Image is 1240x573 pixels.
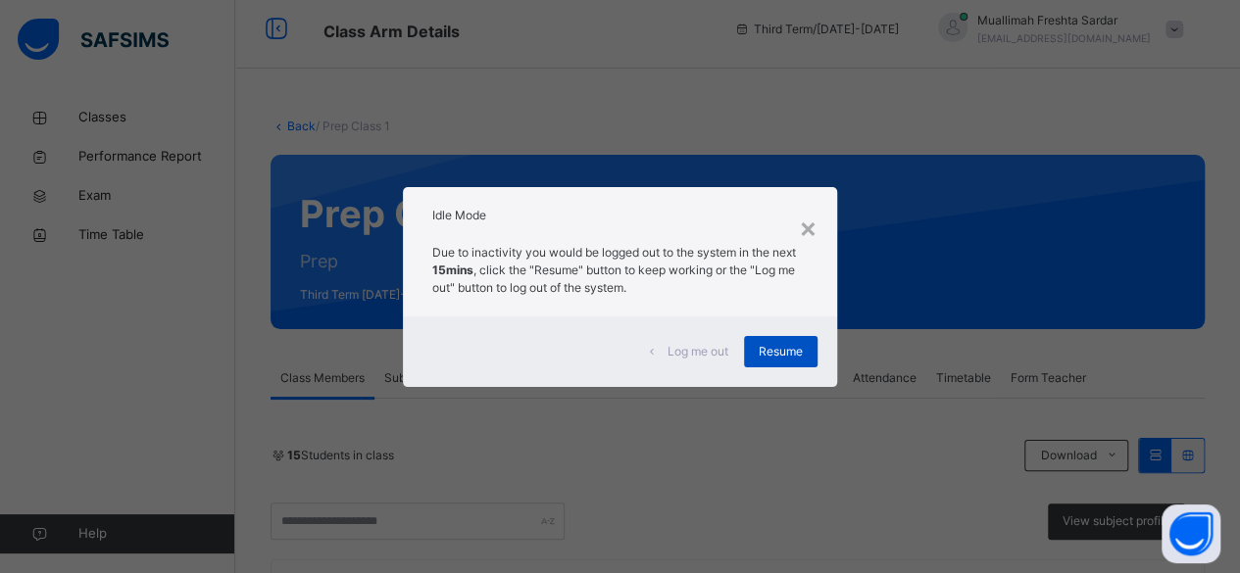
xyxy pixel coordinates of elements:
[1162,504,1220,563] button: Open asap
[759,343,803,360] span: Resume
[799,207,818,248] div: ×
[432,263,473,277] strong: 15mins
[432,244,808,297] p: Due to inactivity you would be logged out to the system in the next , click the "Resume" button t...
[668,343,728,360] span: Log me out
[432,207,808,224] h2: Idle Mode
